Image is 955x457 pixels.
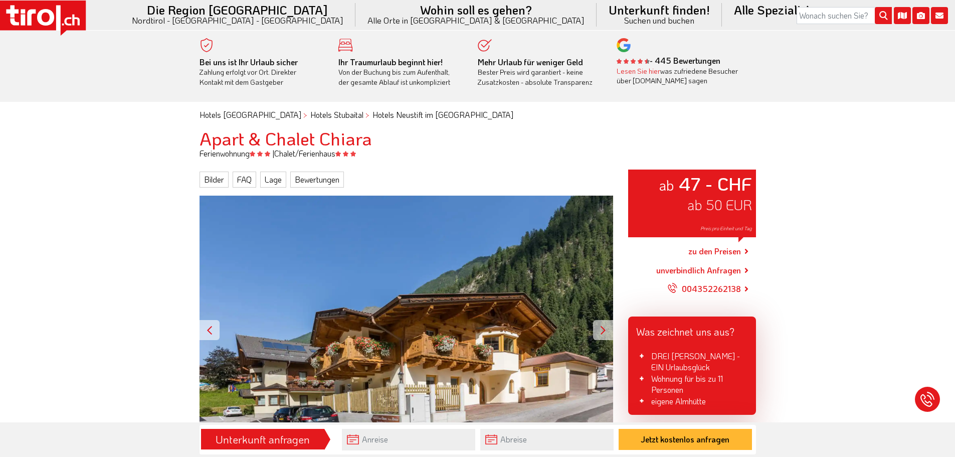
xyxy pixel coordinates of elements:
a: Lesen Sie hier [617,66,660,76]
div: was zufriedene Besucher über [DOMAIN_NAME] sagen [617,66,741,86]
li: Wohnung für bis zu 11 Personen [636,373,748,396]
div: Zahlung erfolgt vor Ort. Direkter Kontakt mit dem Gastgeber [200,57,324,87]
b: Ihr Traumurlaub beginnt hier! [338,57,443,67]
div: Von der Buchung bis zum Aufenthalt, der gesamte Ablauf ist unkompliziert [338,57,463,87]
a: FAQ [233,172,256,188]
input: Anreise [342,429,475,450]
div: Was zeichnet uns aus? [628,317,756,343]
a: Bewertungen [290,172,344,188]
b: Mehr Urlaub für weniger Geld [478,57,583,67]
span: | [272,148,274,159]
a: Bilder [200,172,229,188]
a: Hotels Stubaital [310,109,363,120]
li: eigene Almhütte [636,396,748,407]
small: Suchen und buchen [609,16,710,25]
button: Jetzt kostenlos anfragen [619,429,752,450]
small: Nordtirol - [GEOGRAPHIC_DATA] - [GEOGRAPHIC_DATA] [132,16,343,25]
div: Bester Preis wird garantiert - keine Zusatzkosten - absolute Transparenz [478,57,602,87]
strong: 47 - CHF [679,172,752,195]
span: ab 50 EUR [687,196,752,214]
img: google [617,38,631,52]
a: zu den Preisen [688,239,741,264]
small: Alle Orte in [GEOGRAPHIC_DATA] & [GEOGRAPHIC_DATA] [367,16,585,25]
div: Ferienwohnung Chalet/Ferienhaus [192,148,763,159]
i: Kontakt [931,7,948,24]
a: Hotels [GEOGRAPHIC_DATA] [200,109,301,120]
a: Hotels Neustift im [GEOGRAPHIC_DATA] [372,109,513,120]
a: unverbindlich Anfragen [656,264,741,276]
i: Karte öffnen [894,7,911,24]
a: 004352262138 [668,276,741,301]
a: Lage [260,172,286,188]
h1: Apart & Chalet Chiara [200,128,756,148]
li: DREI [PERSON_NAME] - EIN Urlaubsglück [636,351,748,373]
b: - 445 Bewertungen [617,55,720,66]
input: Wonach suchen Sie? [797,7,892,24]
b: Bei uns ist Ihr Urlaub sicher [200,57,298,67]
small: ab [659,176,674,194]
i: Fotogalerie [912,7,929,24]
input: Abreise [480,429,614,450]
div: Unterkunft anfragen [204,431,321,448]
span: Preis pro Einheit und Tag [700,225,752,232]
